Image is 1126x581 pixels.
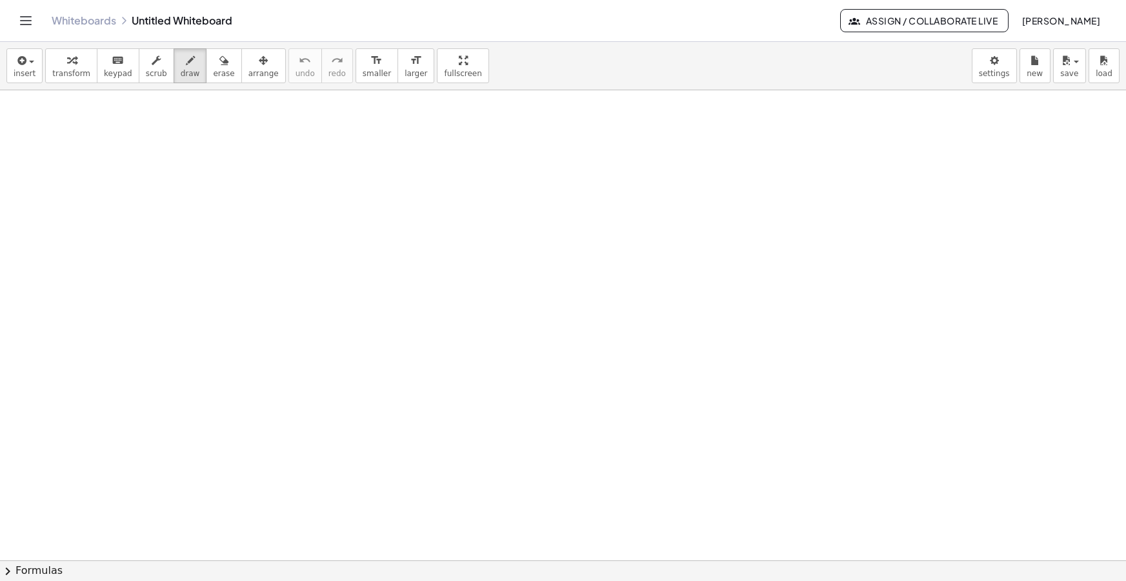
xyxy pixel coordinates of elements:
a: Whiteboards [52,14,116,27]
button: Assign / Collaborate Live [840,9,1009,32]
button: format_sizesmaller [356,48,398,83]
button: keyboardkeypad [97,48,139,83]
span: insert [14,69,35,78]
i: keyboard [112,53,124,68]
button: insert [6,48,43,83]
i: format_size [410,53,422,68]
button: save [1053,48,1086,83]
button: undoundo [288,48,322,83]
span: undo [296,69,315,78]
span: new [1027,69,1043,78]
button: redoredo [321,48,353,83]
button: draw [174,48,207,83]
span: settings [979,69,1010,78]
i: format_size [370,53,383,68]
span: erase [213,69,234,78]
span: smaller [363,69,391,78]
button: format_sizelarger [397,48,434,83]
span: save [1060,69,1078,78]
span: larger [405,69,427,78]
button: fullscreen [437,48,488,83]
span: draw [181,69,200,78]
span: scrub [146,69,167,78]
button: settings [972,48,1017,83]
span: transform [52,69,90,78]
button: arrange [241,48,286,83]
i: redo [331,53,343,68]
button: Toggle navigation [15,10,36,31]
button: load [1089,48,1120,83]
span: redo [328,69,346,78]
span: keypad [104,69,132,78]
span: load [1096,69,1112,78]
button: scrub [139,48,174,83]
span: Assign / Collaborate Live [851,15,998,26]
button: erase [206,48,241,83]
span: [PERSON_NAME] [1021,15,1100,26]
span: arrange [248,69,279,78]
button: transform [45,48,97,83]
i: undo [299,53,311,68]
button: new [1020,48,1051,83]
button: [PERSON_NAME] [1011,9,1111,32]
span: fullscreen [444,69,481,78]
